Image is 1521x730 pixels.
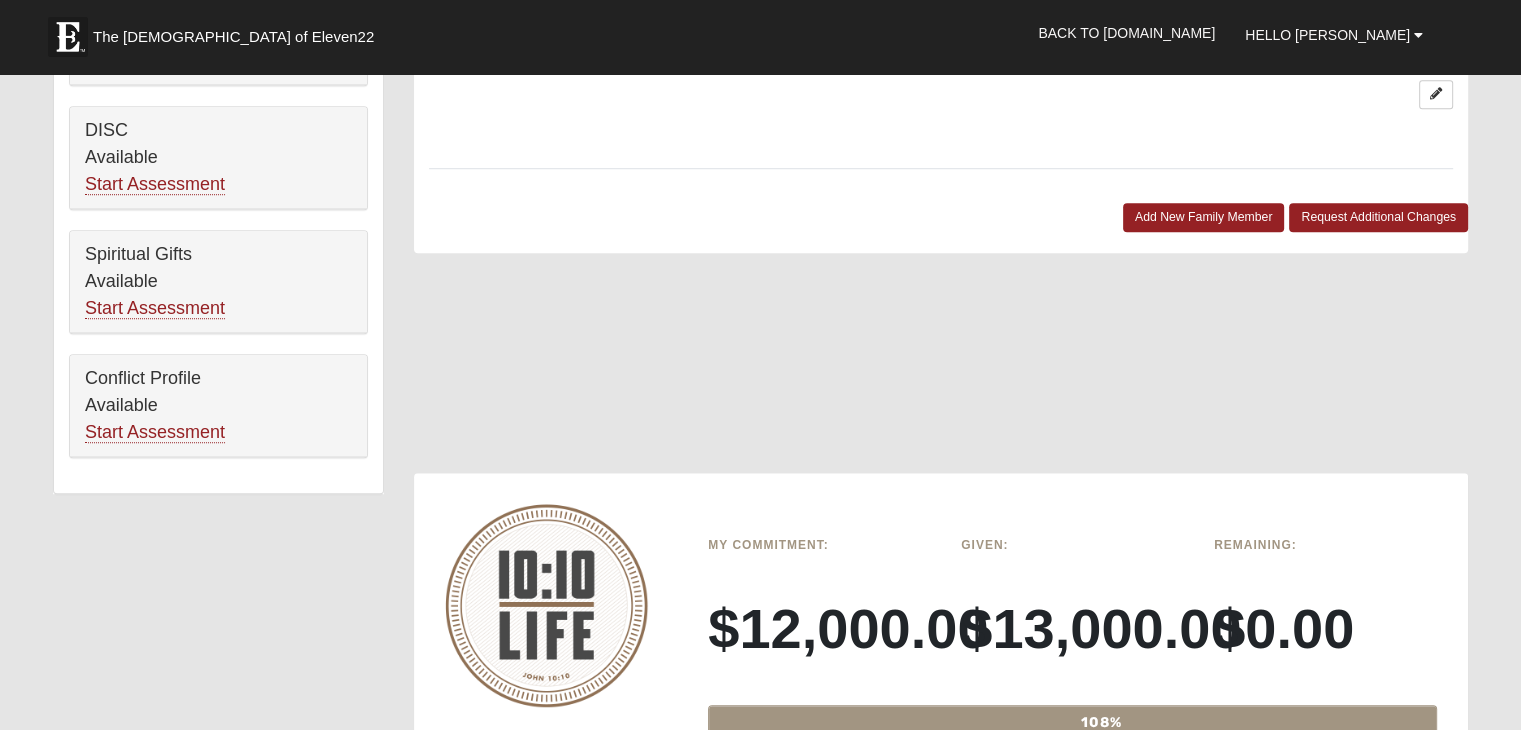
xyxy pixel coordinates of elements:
div: Spiritual Gifts Available [70,231,367,333]
a: Start Assessment [85,298,225,319]
a: Hello [PERSON_NAME] [1230,10,1438,60]
a: Request Additional Changes [1289,203,1468,232]
h6: Given: [961,538,1184,552]
a: Add New Family Member [1123,203,1285,232]
a: Start Assessment [85,174,225,195]
img: 10-10-Life-logo-round-no-scripture.png [445,504,648,706]
div: DISC Available [70,107,367,209]
a: Start Assessment [85,422,225,443]
h3: $0.00 [1214,595,1437,662]
div: Conflict Profile Available [70,355,367,457]
h6: Remaining: [1214,538,1437,552]
h3: $13,000.00 [961,595,1184,662]
h6: My Commitment: [708,538,931,552]
a: The [DEMOGRAPHIC_DATA] of Eleven22 [38,7,438,57]
a: Edit Verla Wallace [1419,80,1453,109]
h3: $12,000.00 [708,595,931,662]
a: Back to [DOMAIN_NAME] [1023,8,1230,58]
span: The [DEMOGRAPHIC_DATA] of Eleven22 [93,27,374,47]
span: Hello [PERSON_NAME] [1245,27,1410,43]
img: Eleven22 logo [48,17,88,57]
